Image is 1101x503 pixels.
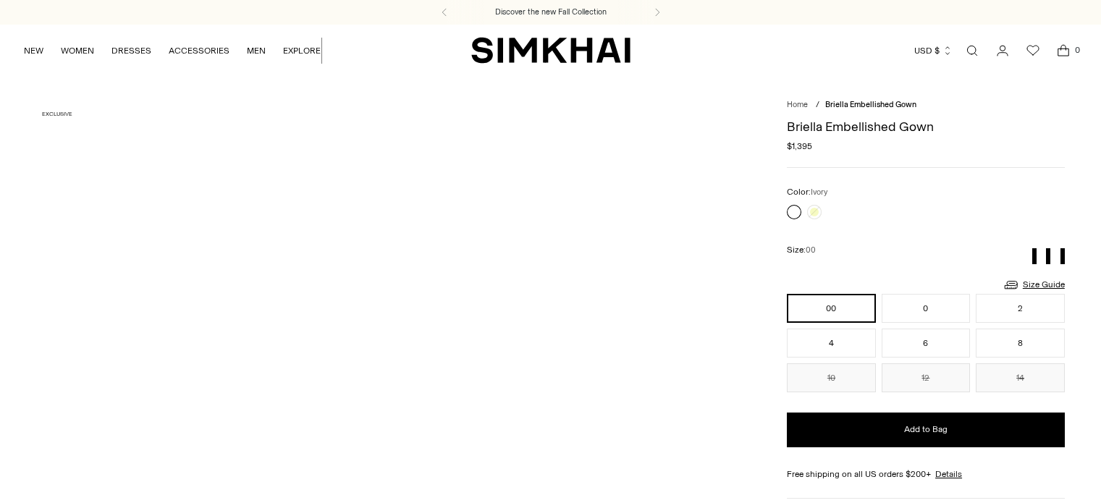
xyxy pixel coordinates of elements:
button: 6 [882,329,971,358]
span: Ivory [811,187,827,197]
span: 00 [806,245,816,255]
a: MEN [247,35,266,67]
span: $1,395 [787,140,812,153]
a: Open cart modal [1049,36,1078,65]
span: Add to Bag [904,423,948,436]
button: 12 [882,363,971,392]
button: USD $ [914,35,953,67]
a: Discover the new Fall Collection [495,7,607,18]
h1: Briella Embellished Gown [787,120,1065,133]
button: 10 [787,363,876,392]
button: Add to Bag [787,413,1065,447]
a: Details [935,468,962,481]
a: NEW [24,35,43,67]
a: WOMEN [61,35,94,67]
button: 4 [787,329,876,358]
button: 14 [976,363,1065,392]
button: 0 [882,294,971,323]
a: Wishlist [1018,36,1047,65]
label: Color: [787,185,827,199]
a: Open search modal [958,36,987,65]
button: 8 [976,329,1065,358]
span: Briella Embellished Gown [825,100,916,109]
nav: breadcrumbs [787,99,1065,111]
label: Size: [787,243,816,257]
div: / [816,99,819,111]
a: DRESSES [111,35,151,67]
a: Go to the account page [988,36,1017,65]
div: Free shipping on all US orders $200+ [787,468,1065,481]
a: Size Guide [1003,276,1065,294]
a: SIMKHAI [471,36,630,64]
button: 2 [976,294,1065,323]
span: 0 [1071,43,1084,56]
a: ACCESSORIES [169,35,229,67]
a: Home [787,100,808,109]
a: EXPLORE [283,35,321,67]
button: 00 [787,294,876,323]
